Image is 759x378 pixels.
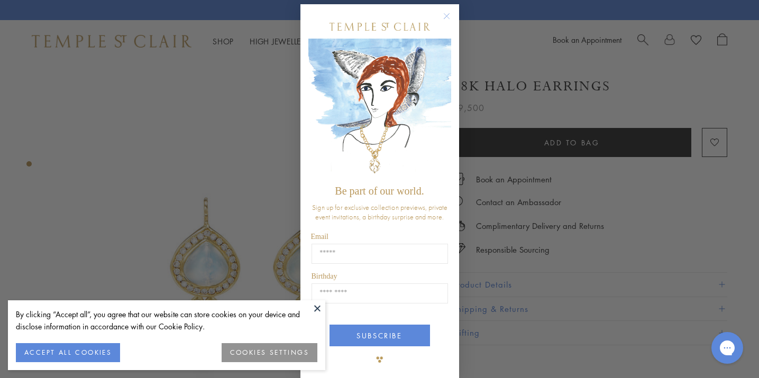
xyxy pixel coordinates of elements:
span: Sign up for exclusive collection previews, private event invitations, a birthday surprise and more. [312,202,447,222]
img: Temple St. Clair [330,23,430,31]
span: Be part of our world. [335,185,424,197]
span: Birthday [312,272,337,280]
img: c4a9eb12-d91a-4d4a-8ee0-386386f4f338.jpeg [308,39,451,180]
button: Close dialog [445,15,459,28]
button: COOKIES SETTINGS [222,343,317,362]
button: ACCEPT ALL COOKIES [16,343,120,362]
input: Email [312,244,448,264]
button: SUBSCRIBE [330,325,430,346]
img: TSC [369,349,390,370]
iframe: Gorgias live chat messenger [706,328,748,367]
div: By clicking “Accept all”, you agree that our website can store cookies on your device and disclos... [16,308,317,333]
span: Email [311,233,328,241]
